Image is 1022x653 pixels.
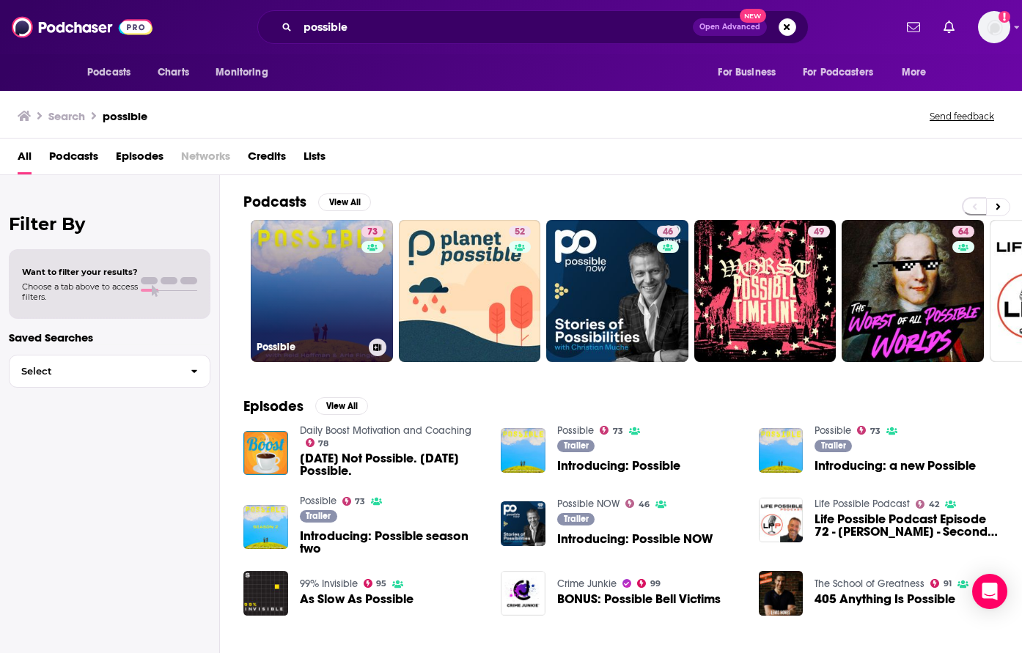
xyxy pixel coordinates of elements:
img: Today Not Possible. Tomorrow Possible. [243,431,288,476]
span: Trailer [564,441,589,450]
span: Life Possible Podcast Episode 72 - [PERSON_NAME] - Second Chance at Life Possible! [815,513,999,538]
span: 46 [639,501,650,508]
span: Trailer [564,514,589,523]
h2: Episodes [243,397,304,416]
button: Select [9,355,210,388]
button: open menu [793,59,894,86]
button: open menu [77,59,150,86]
a: 73 [857,426,881,435]
a: Possible [300,495,337,507]
button: Send feedback [925,110,999,122]
a: 52 [399,220,541,362]
a: PodcastsView All [243,193,371,211]
p: Saved Searches [9,331,210,344]
a: Show notifications dropdown [901,15,926,40]
svg: Add a profile image [999,11,1010,23]
span: More [902,62,927,83]
span: Trailer [821,441,846,450]
span: 46 [663,225,673,240]
input: Search podcasts, credits, & more... [298,15,693,39]
a: 64 [842,220,984,362]
a: 64 [952,226,974,237]
span: New [740,9,766,23]
img: Introducing: Possible NOW [501,501,545,546]
a: 49 [694,220,837,362]
a: Introducing: a new Possible [815,460,976,472]
a: 73 [342,497,366,506]
span: For Business [718,62,776,83]
span: Want to filter your results? [22,267,138,277]
span: 73 [355,498,365,505]
span: Podcasts [87,62,130,83]
span: Networks [181,144,230,174]
span: 95 [376,580,386,587]
span: Monitoring [216,62,268,83]
a: All [18,144,32,174]
a: EpisodesView All [243,397,368,416]
img: Introducing: Possible [501,428,545,473]
a: 42 [916,500,939,509]
h3: Search [48,109,85,123]
a: Today Not Possible. Tomorrow Possible. [300,452,484,477]
img: BONUS: Possible Bell Victims [501,571,545,616]
div: Search podcasts, credits, & more... [257,10,809,44]
a: 95 [364,579,387,588]
a: 52 [509,226,531,237]
a: Lists [304,144,326,174]
span: 78 [318,440,328,447]
a: 46 [546,220,688,362]
button: Show profile menu [978,11,1010,43]
a: Show notifications dropdown [938,15,960,40]
span: Select [10,366,179,376]
a: Charts [148,59,198,86]
span: 73 [870,428,881,435]
span: 52 [515,225,525,240]
a: 49 [808,226,830,237]
button: View All [315,397,368,415]
span: 73 [613,428,623,435]
span: 91 [944,580,952,587]
span: 64 [958,225,968,240]
a: Crime Junkie [557,578,617,590]
a: 99 [637,579,661,588]
div: Open Intercom Messenger [972,574,1007,609]
img: Podchaser - Follow, Share and Rate Podcasts [12,13,152,41]
a: Possible NOW [557,498,620,510]
span: 49 [814,225,824,240]
span: As Slow As Possible [300,593,413,605]
h3: possible [103,109,147,123]
img: Introducing: Possible season two [243,505,288,550]
a: 91 [930,579,952,588]
button: open menu [205,59,287,86]
a: Possible [557,424,594,437]
img: Life Possible Podcast Episode 72 - Debbie Parmenter - Second Chance at Life Possible! [759,498,804,542]
a: Introducing: Possible season two [300,530,484,555]
a: Introducing: Possible [557,460,680,472]
a: 405 Anything Is Possible [815,593,955,605]
img: Introducing: a new Possible [759,428,804,473]
a: 73 [600,426,623,435]
img: 405 Anything Is Possible [759,571,804,616]
a: BONUS: Possible Bell Victims [557,593,721,605]
button: open menu [707,59,794,86]
a: Podcasts [49,144,98,174]
a: The School of Greatness [815,578,924,590]
a: Credits [248,144,286,174]
a: Possible [815,424,851,437]
span: 42 [929,501,939,508]
span: 99 [650,580,661,587]
a: 73 [361,226,383,237]
button: open menu [892,59,945,86]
